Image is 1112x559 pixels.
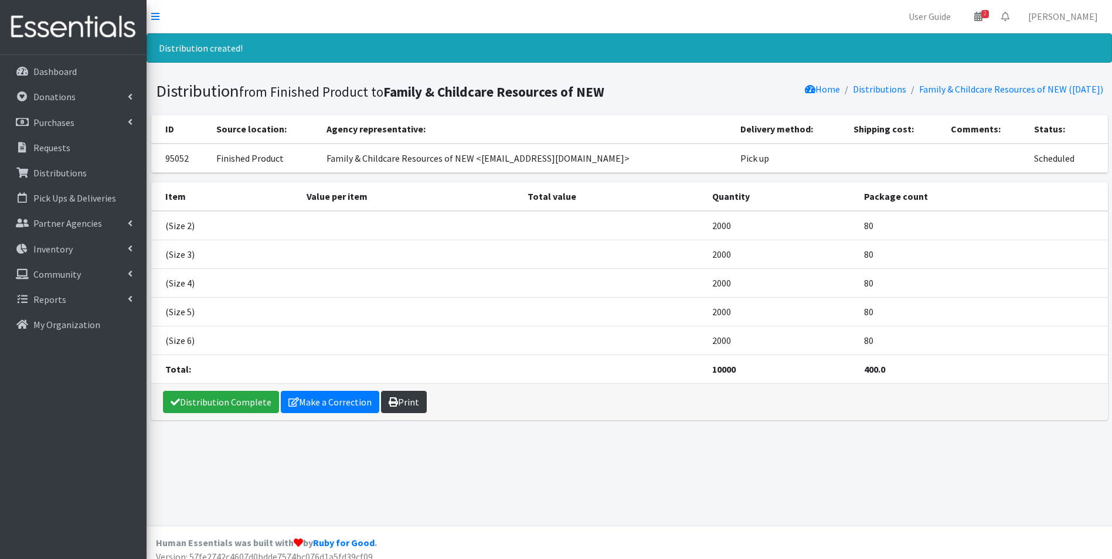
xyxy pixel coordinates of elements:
a: Donations [5,85,142,108]
th: Package count [857,182,1107,211]
th: Delivery method: [733,115,846,144]
a: Inventory [5,237,142,261]
a: Dashboard [5,60,142,83]
p: Purchases [33,117,74,128]
a: Make a Correction [281,391,379,413]
td: Scheduled [1027,144,1107,173]
a: Family & Childcare Resources of NEW ([DATE]) [919,83,1103,95]
td: 2000 [705,211,857,240]
div: Distribution created! [147,33,1112,63]
a: Community [5,263,142,286]
td: 2000 [705,240,857,268]
th: ID [151,115,209,144]
p: Pick Ups & Deliveries [33,192,116,204]
td: Family & Childcare Resources of NEW <[EMAIL_ADDRESS][DOMAIN_NAME]> [319,144,733,173]
img: HumanEssentials [5,8,142,47]
a: Partner Agencies [5,212,142,235]
a: My Organization [5,313,142,336]
td: (Size 2) [151,211,300,240]
strong: 400.0 [864,363,885,375]
a: [PERSON_NAME] [1019,5,1107,28]
td: Finished Product [209,144,319,173]
small: from Finished Product to [239,83,604,100]
th: Status: [1027,115,1107,144]
a: Distributions [5,161,142,185]
p: Donations [33,91,76,103]
th: Comments: [944,115,1027,144]
strong: 10000 [712,363,736,375]
td: 80 [857,326,1107,355]
td: 80 [857,297,1107,326]
td: 95052 [151,144,209,173]
a: Purchases [5,111,142,134]
a: Reports [5,288,142,311]
td: 80 [857,240,1107,268]
td: 2000 [705,268,857,297]
p: Dashboard [33,66,77,77]
td: 2000 [705,297,857,326]
strong: Total: [165,363,191,375]
p: My Organization [33,319,100,330]
b: Family & Childcare Resources of NEW [383,83,604,100]
a: Ruby for Good [313,537,375,548]
td: (Size 4) [151,268,300,297]
th: Agency representative: [319,115,733,144]
p: Inventory [33,243,73,255]
a: Distributions [853,83,906,95]
th: Item [151,182,300,211]
td: (Size 3) [151,240,300,268]
a: Requests [5,136,142,159]
a: Home [805,83,840,95]
p: Partner Agencies [33,217,102,229]
td: 80 [857,268,1107,297]
a: Pick Ups & Deliveries [5,186,142,210]
strong: Human Essentials was built with by . [156,537,377,548]
p: Community [33,268,81,280]
span: 2 [981,10,989,18]
td: (Size 6) [151,326,300,355]
td: Pick up [733,144,846,173]
th: Quantity [705,182,857,211]
th: Shipping cost: [846,115,944,144]
th: Value per item [300,182,521,211]
th: Total value [521,182,705,211]
h1: Distribution [156,81,625,101]
td: 2000 [705,326,857,355]
p: Requests [33,142,70,154]
th: Source location: [209,115,319,144]
p: Distributions [33,167,87,179]
td: 80 [857,211,1107,240]
a: User Guide [899,5,960,28]
a: 2 [965,5,992,28]
a: Print [381,391,427,413]
p: Reports [33,294,66,305]
td: (Size 5) [151,297,300,326]
a: Distribution Complete [163,391,279,413]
